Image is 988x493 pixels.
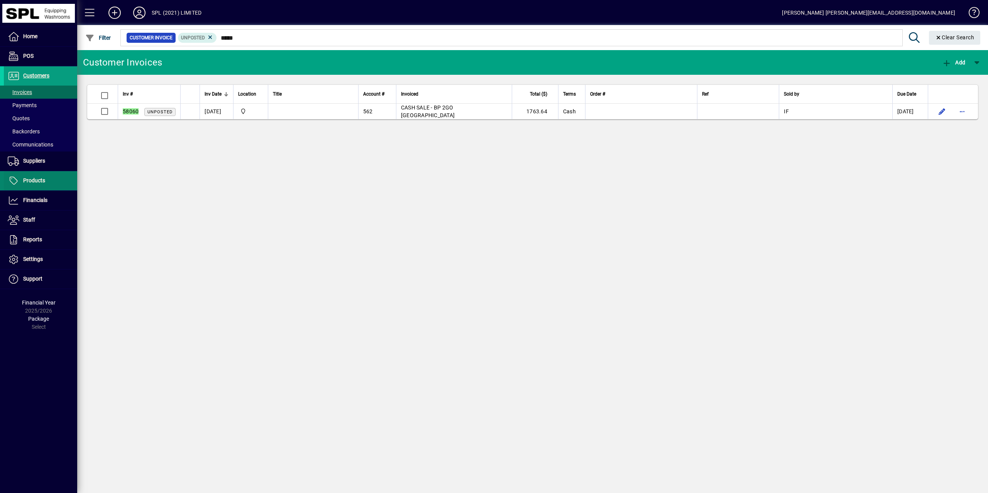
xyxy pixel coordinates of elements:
[401,90,418,98] span: Invoiced
[4,269,77,289] a: Support
[8,128,40,135] span: Backorders
[238,90,263,98] div: Location
[897,90,923,98] div: Due Date
[102,6,127,20] button: Add
[702,90,709,98] span: Ref
[152,7,201,19] div: SPL (2021) LIMITED
[4,138,77,151] a: Communications
[8,102,37,108] span: Payments
[782,7,955,19] div: [PERSON_NAME] [PERSON_NAME][EMAIL_ADDRESS][DOMAIN_NAME]
[401,90,507,98] div: Invoiced
[123,90,176,98] div: Inv #
[238,107,263,116] span: SPL (2021) Limited
[4,27,77,46] a: Home
[205,90,228,98] div: Inv Date
[892,104,928,119] td: [DATE]
[401,104,455,118] span: CASH SALE - BP 2GO [GEOGRAPHIC_DATA]
[363,108,373,114] span: 562
[784,108,789,114] span: IF
[363,90,391,98] div: Account #
[178,33,217,43] mat-chip: Customer Invoice Status: Unposted
[702,90,774,98] div: Ref
[22,300,56,306] span: Financial Year
[4,47,77,66] a: POS
[956,105,968,118] button: More options
[4,125,77,138] a: Backorders
[4,191,77,210] a: Financials
[130,34,173,42] span: Customer Invoice
[273,90,282,98] span: Title
[205,90,222,98] span: Inv Date
[238,90,256,98] span: Location
[784,90,888,98] div: Sold by
[28,316,49,322] span: Package
[363,90,384,98] span: Account #
[23,33,37,39] span: Home
[963,2,978,27] a: Knowledge Base
[4,112,77,125] a: Quotes
[935,34,974,40] span: Clear Search
[123,108,139,114] em: 58060
[563,90,576,98] span: Terms
[147,109,173,114] span: Unposted
[85,35,111,41] span: Filter
[23,256,43,262] span: Settings
[8,141,53,148] span: Communications
[590,90,692,98] div: Order #
[23,276,42,282] span: Support
[23,177,45,183] span: Products
[4,151,77,171] a: Suppliers
[23,72,49,79] span: Customers
[181,35,205,40] span: Unposted
[512,104,558,119] td: 1763.64
[942,59,965,66] span: Add
[23,217,35,223] span: Staff
[784,90,799,98] span: Sold by
[530,90,547,98] span: Total ($)
[4,99,77,112] a: Payments
[517,90,554,98] div: Total ($)
[273,90,354,98] div: Title
[23,236,42,242] span: Reports
[83,56,162,69] div: Customer Invoices
[123,90,133,98] span: Inv #
[4,210,77,230] a: Staff
[23,158,45,164] span: Suppliers
[23,197,47,203] span: Financials
[940,56,967,69] button: Add
[897,90,916,98] span: Due Date
[4,250,77,269] a: Settings
[4,171,77,190] a: Products
[23,53,34,59] span: POS
[83,31,113,45] button: Filter
[4,86,77,99] a: Invoices
[8,89,32,95] span: Invoices
[8,115,30,121] span: Quotes
[936,105,948,118] button: Edit
[929,31,981,45] button: Clear
[590,90,605,98] span: Order #
[563,108,576,114] span: Cash
[4,230,77,249] a: Reports
[127,6,152,20] button: Profile
[200,104,233,119] td: [DATE]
